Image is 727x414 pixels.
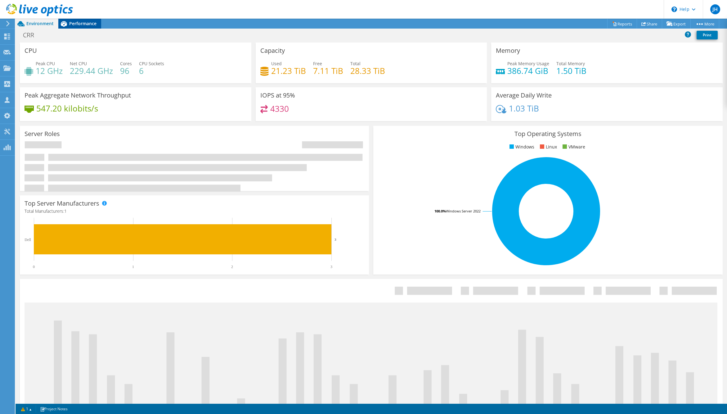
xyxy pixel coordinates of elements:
[120,61,132,66] span: Cores
[260,47,285,54] h3: Capacity
[671,7,677,12] svg: \n
[508,143,534,150] li: Windows
[139,61,164,66] span: CPU Sockets
[36,105,98,112] h4: 547.20 kilobits/s
[350,67,385,74] h4: 28.33 TiB
[25,200,99,207] h3: Top Server Manufacturers
[330,265,332,269] text: 3
[36,67,63,74] h4: 12 GHz
[710,4,720,14] span: JH
[231,265,233,269] text: 2
[20,32,44,39] h1: CRR
[378,130,718,137] h3: Top Operating Systems
[25,208,364,215] h4: Total Manufacturers:
[271,61,282,66] span: Used
[132,265,134,269] text: 1
[313,67,343,74] h4: 7.11 TiB
[70,61,87,66] span: Net CPU
[507,61,549,66] span: Peak Memory Usage
[607,19,637,29] a: Reports
[697,31,718,39] a: Print
[139,67,164,74] h4: 6
[446,209,481,213] tspan: Windows Server 2022
[271,67,306,74] h4: 21.23 TiB
[36,405,72,413] a: Project Notes
[26,20,54,26] span: Environment
[17,405,36,413] a: 1
[33,265,35,269] text: 0
[561,143,585,150] li: VMware
[556,61,585,66] span: Total Memory
[434,209,446,213] tspan: 100.0%
[64,208,67,214] span: 1
[637,19,662,29] a: Share
[25,130,60,137] h3: Server Roles
[507,67,549,74] h4: 386.74 GiB
[496,47,520,54] h3: Memory
[556,67,586,74] h4: 1.50 TiB
[120,67,132,74] h4: 96
[496,92,552,99] h3: Average Daily Write
[313,61,322,66] span: Free
[270,105,289,112] h4: 4330
[36,61,55,66] span: Peak CPU
[25,47,37,54] h3: CPU
[350,61,361,66] span: Total
[260,92,295,99] h3: IOPS at 95%
[662,19,691,29] a: Export
[69,20,96,26] span: Performance
[25,92,131,99] h3: Peak Aggregate Network Throughput
[25,238,31,242] text: Dell
[509,105,539,112] h4: 1.03 TiB
[70,67,113,74] h4: 229.44 GHz
[334,238,336,241] text: 3
[690,19,719,29] a: More
[538,143,557,150] li: Linux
